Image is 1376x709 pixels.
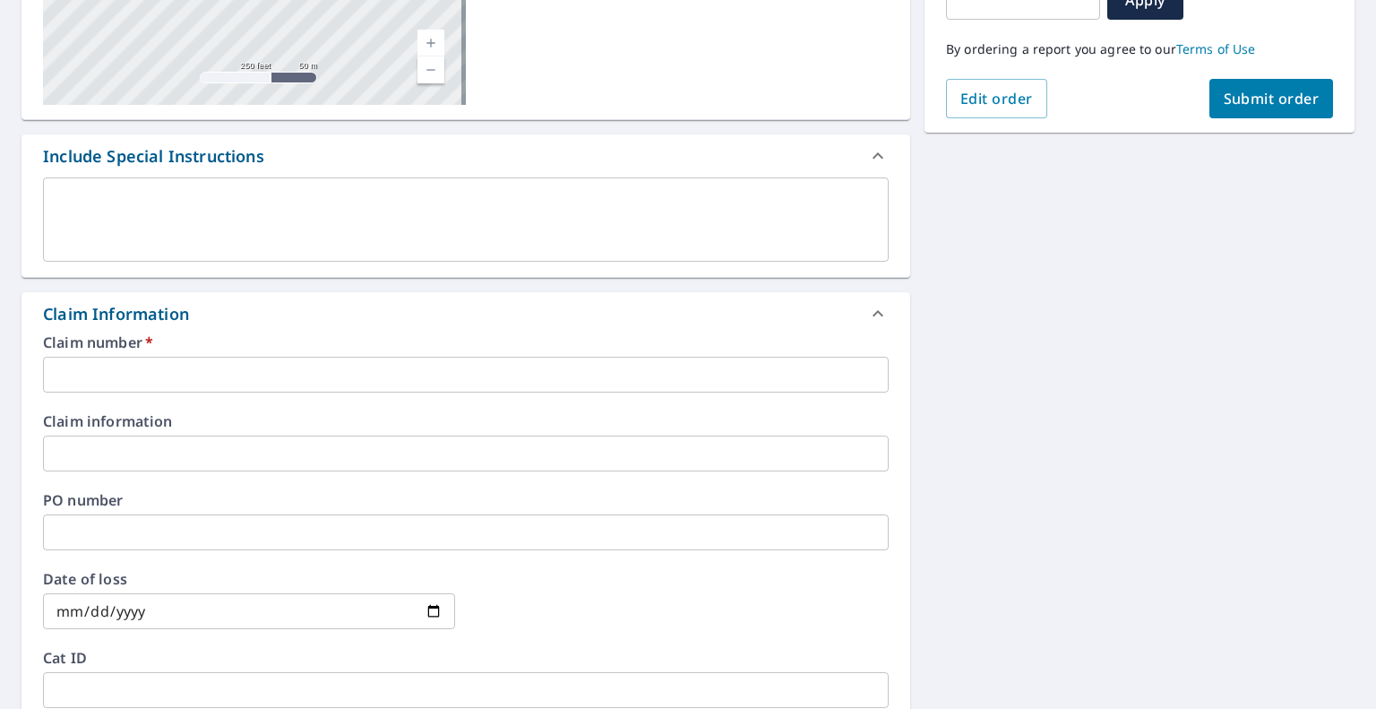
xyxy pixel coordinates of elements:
a: Current Level 17, Zoom In [417,30,444,56]
button: Edit order [946,79,1047,118]
a: Current Level 17, Zoom Out [417,56,444,83]
label: Date of loss [43,572,455,586]
label: Cat ID [43,651,889,665]
div: Include Special Instructions [43,144,264,169]
label: PO number [43,493,889,507]
div: Include Special Instructions [21,134,910,177]
div: Claim Information [21,292,910,335]
a: Terms of Use [1176,40,1256,57]
span: Submit order [1224,89,1320,108]
span: Edit order [960,89,1033,108]
div: Claim Information [43,302,189,326]
p: By ordering a report you agree to our [946,41,1333,57]
label: Claim information [43,414,889,428]
button: Submit order [1209,79,1334,118]
label: Claim number [43,335,889,350]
